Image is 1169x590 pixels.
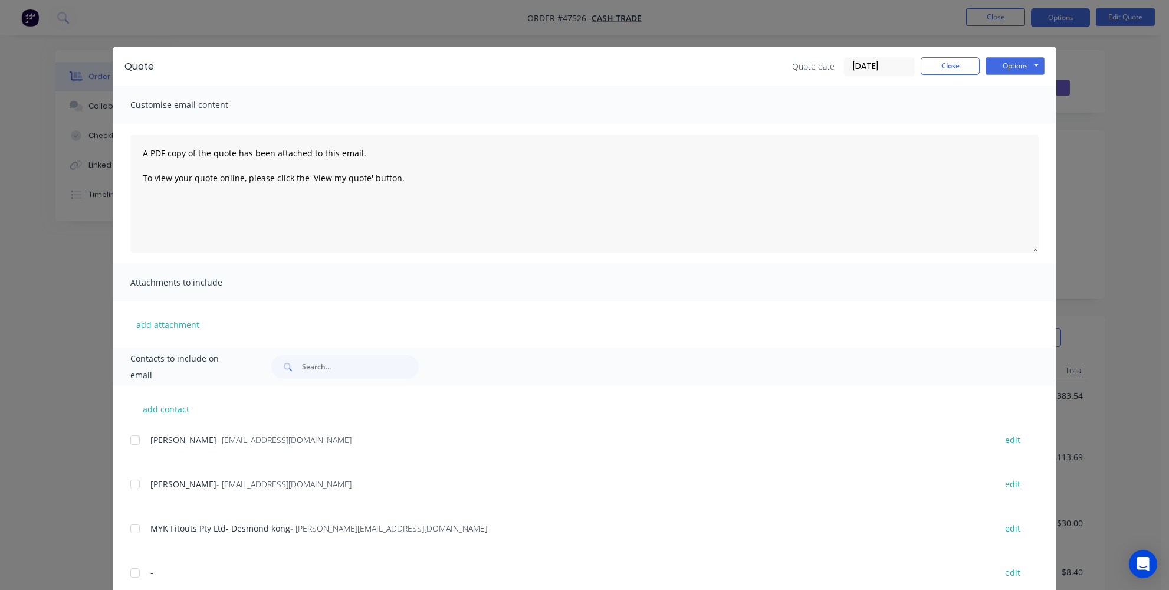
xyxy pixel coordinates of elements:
span: Quote date [792,60,835,73]
span: [PERSON_NAME] [150,434,216,445]
button: add attachment [130,316,205,333]
span: [PERSON_NAME] [150,478,216,490]
button: edit [998,520,1027,536]
button: add contact [130,400,201,418]
textarea: A PDF copy of the quote has been attached to this email. To view your quote online, please click ... [130,135,1039,253]
span: - [150,567,153,578]
button: edit [998,565,1027,581]
div: Quote [124,60,154,74]
div: Open Intercom Messenger [1129,550,1157,578]
button: edit [998,476,1027,492]
span: Attachments to include [130,274,260,291]
span: - [PERSON_NAME][EMAIL_ADDRESS][DOMAIN_NAME] [290,523,487,534]
span: Customise email content [130,97,260,113]
span: - [EMAIL_ADDRESS][DOMAIN_NAME] [216,478,352,490]
input: Search... [302,355,419,379]
span: Contacts to include on email [130,350,242,383]
span: - [EMAIL_ADDRESS][DOMAIN_NAME] [216,434,352,445]
button: Close [921,57,980,75]
button: edit [998,432,1027,448]
button: Options [986,57,1045,75]
span: MYK Fitouts Pty Ltd- Desmond kong [150,523,290,534]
